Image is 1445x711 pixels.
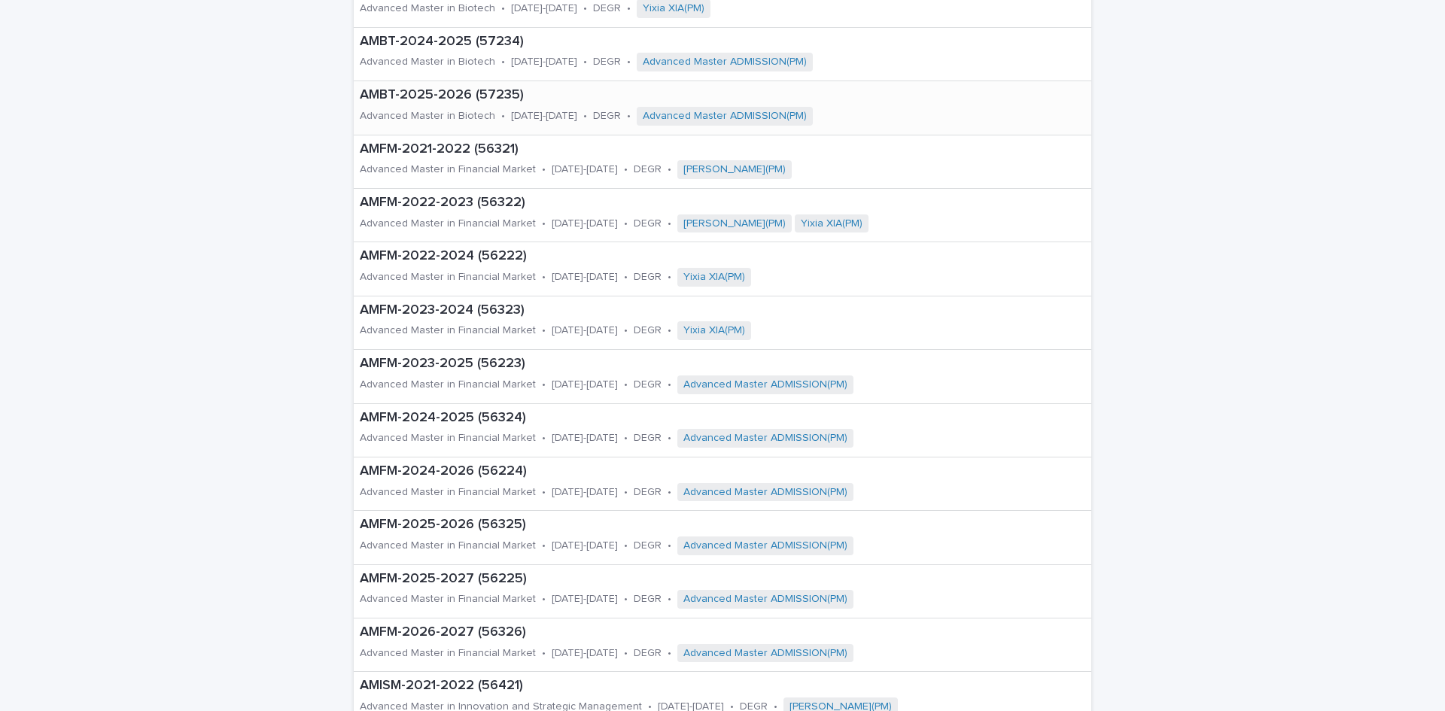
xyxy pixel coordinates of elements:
[668,217,671,230] p: •
[643,2,704,15] a: Yixia XIA(PM)
[552,217,618,230] p: [DATE]-[DATE]
[542,593,546,606] p: •
[542,378,546,391] p: •
[360,378,536,391] p: Advanced Master in Financial Market
[624,271,628,284] p: •
[593,56,621,68] p: DEGR
[668,593,671,606] p: •
[683,432,847,445] a: Advanced Master ADMISSION(PM)
[634,432,662,445] p: DEGR
[624,432,628,445] p: •
[634,593,662,606] p: DEGR
[542,324,546,337] p: •
[634,486,662,499] p: DEGR
[501,2,505,15] p: •
[354,511,1091,564] a: AMFM-2025-2026 (56325)Advanced Master in Financial Market•[DATE]-[DATE]•DEGR•Advanced Master ADMI...
[627,110,631,123] p: •
[360,463,1024,480] p: AMFM-2024-2026 (56224)
[593,2,621,15] p: DEGR
[501,110,505,123] p: •
[360,432,536,445] p: Advanced Master in Financial Market
[542,486,546,499] p: •
[668,163,671,176] p: •
[542,271,546,284] p: •
[360,56,495,68] p: Advanced Master in Biotech
[360,217,536,230] p: Advanced Master in Financial Market
[668,647,671,660] p: •
[683,217,786,230] a: [PERSON_NAME](PM)
[360,647,536,660] p: Advanced Master in Financial Market
[542,432,546,445] p: •
[552,163,618,176] p: [DATE]-[DATE]
[627,2,631,15] p: •
[668,486,671,499] p: •
[511,110,577,123] p: [DATE]-[DATE]
[542,539,546,552] p: •
[354,81,1091,135] a: AMBT-2025-2026 (57235)Advanced Master in Biotech•[DATE]-[DATE]•DEGR•Advanced Master ADMISSION(PM)
[360,2,495,15] p: Advanced Master in Biotech
[668,324,671,337] p: •
[668,271,671,284] p: •
[360,271,536,284] p: Advanced Master in Financial Market
[360,302,919,319] p: AMFM-2023-2024 (56323)
[634,539,662,552] p: DEGR
[360,141,954,158] p: AMFM-2021-2022 (56321)
[624,539,628,552] p: •
[683,486,847,499] a: Advanced Master ADMISSION(PM)
[624,217,628,230] p: •
[354,565,1091,618] a: AMFM-2025-2027 (56225)Advanced Master in Financial Market•[DATE]-[DATE]•DEGR•Advanced Master ADMI...
[552,324,618,337] p: [DATE]-[DATE]
[634,378,662,391] p: DEGR
[511,2,577,15] p: [DATE]-[DATE]
[360,486,536,499] p: Advanced Master in Financial Market
[354,350,1091,403] a: AMFM-2023-2025 (56223)Advanced Master in Financial Market•[DATE]-[DATE]•DEGR•Advanced Master ADMI...
[583,56,587,68] p: •
[801,217,862,230] a: Yixia XIA(PM)
[624,163,628,176] p: •
[624,486,628,499] p: •
[542,217,546,230] p: •
[360,248,921,265] p: AMFM-2022-2024 (56222)
[683,593,847,606] a: Advanced Master ADMISSION(PM)
[624,593,628,606] p: •
[360,678,1064,694] p: AMISM-2021-2022 (56421)
[683,163,786,176] a: [PERSON_NAME](PM)
[360,539,536,552] p: Advanced Master in Financial Market
[360,624,1023,641] p: AMFM-2026-2027 (56326)
[643,110,807,123] a: Advanced Master ADMISSION(PM)
[552,593,618,606] p: [DATE]-[DATE]
[668,378,671,391] p: •
[542,163,546,176] p: •
[354,28,1091,81] a: AMBT-2024-2025 (57234)Advanced Master in Biotech•[DATE]-[DATE]•DEGR•Advanced Master ADMISSION(PM)
[627,56,631,68] p: •
[668,432,671,445] p: •
[354,618,1091,672] a: AMFM-2026-2027 (56326)Advanced Master in Financial Market•[DATE]-[DATE]•DEGR•Advanced Master ADMI...
[354,457,1091,511] a: AMFM-2024-2026 (56224)Advanced Master in Financial Market•[DATE]-[DATE]•DEGR•Advanced Master ADMI...
[552,486,618,499] p: [DATE]-[DATE]
[634,647,662,660] p: DEGR
[360,163,536,176] p: Advanced Master in Financial Market
[683,324,745,337] a: Yixia XIA(PM)
[683,271,745,284] a: Yixia XIA(PM)
[542,647,546,660] p: •
[354,189,1091,242] a: AMFM-2022-2023 (56322)Advanced Master in Financial Market•[DATE]-[DATE]•DEGR•[PERSON_NAME](PM) Yi...
[552,539,618,552] p: [DATE]-[DATE]
[360,195,1037,211] p: AMFM-2022-2023 (56322)
[552,432,618,445] p: [DATE]-[DATE]
[354,135,1091,189] a: AMFM-2021-2022 (56321)Advanced Master in Financial Market•[DATE]-[DATE]•DEGR•[PERSON_NAME](PM)
[683,647,847,660] a: Advanced Master ADMISSION(PM)
[624,647,628,660] p: •
[360,410,1023,427] p: AMFM-2024-2025 (56324)
[360,324,536,337] p: Advanced Master in Financial Market
[668,539,671,552] p: •
[624,378,628,391] p: •
[593,110,621,123] p: DEGR
[583,2,587,15] p: •
[360,571,1024,588] p: AMFM-2025-2027 (56225)
[552,378,618,391] p: [DATE]-[DATE]
[501,56,505,68] p: •
[634,217,662,230] p: DEGR
[511,56,577,68] p: [DATE]-[DATE]
[624,324,628,337] p: •
[360,517,1023,533] p: AMFM-2025-2026 (56325)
